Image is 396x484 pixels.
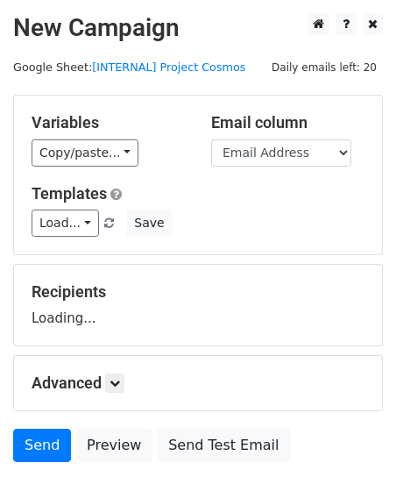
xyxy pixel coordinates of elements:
a: [INTERNAL] Project Cosmos [92,60,245,74]
a: Load... [32,210,99,237]
h2: New Campaign [13,13,383,43]
a: Templates [32,184,107,203]
small: Google Sheet: [13,60,245,74]
h5: Variables [32,113,185,132]
h5: Email column [211,113,364,132]
h5: Recipients [32,282,364,302]
a: Send [13,429,71,462]
a: Copy/paste... [32,139,138,167]
span: Daily emails left: 20 [265,58,383,77]
a: Preview [75,429,152,462]
div: Loading... [32,282,364,328]
a: Daily emails left: 20 [265,60,383,74]
a: Send Test Email [157,429,290,462]
button: Save [126,210,172,237]
h5: Advanced [32,374,364,393]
